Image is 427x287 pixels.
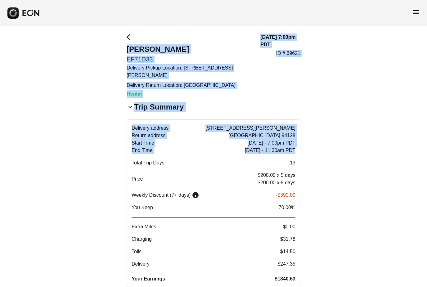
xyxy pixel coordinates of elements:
[412,8,420,16] span: menu
[276,50,300,57] p: ID # 69621
[280,248,295,255] span: $14.50
[283,223,295,231] span: $0.00
[127,82,253,89] p: Delivery Return Location: [GEOGRAPHIC_DATA]
[248,139,295,147] span: [DATE] - 7:00pm PDT
[132,204,153,211] span: You Keep
[290,159,295,167] span: 13
[279,204,295,211] span: 70.00%
[260,34,300,48] h3: [DATE] 7:00pm PDT
[132,139,154,147] span: Start Time
[127,64,253,79] p: Delivery Pickup Location: [STREET_ADDRESS][PERSON_NAME]
[132,223,156,231] span: Extra Miles
[132,275,165,283] span: Your Earnings
[127,103,134,111] span: keyboard_arrow_down
[205,124,295,132] span: [STREET_ADDRESS][PERSON_NAME]
[127,44,253,54] h2: [PERSON_NAME]
[275,275,295,283] span: $1840.63
[276,191,295,199] p: -$390.00
[132,191,191,199] p: Weekly Discount (7+ days)
[229,132,295,139] span: [GEOGRAPHIC_DATA] 94128
[280,235,295,243] span: $31.78
[132,248,142,255] span: Tolls
[132,235,152,243] span: Charging
[258,172,295,179] p: $200.00 x 5 days
[277,260,295,268] span: $247.35
[245,147,295,154] span: [DATE] - 11:30am PDT
[132,159,164,167] span: Total Trip Days
[132,124,169,132] span: Delivery address
[127,56,253,63] a: EF71D33
[258,179,295,186] p: $200.00 x 8 days
[127,34,134,41] span: arrow_back_ios
[132,147,153,154] span: End Time
[192,191,199,199] span: info
[132,175,143,183] p: Price
[134,102,184,112] h2: Trip Summary
[132,132,165,139] span: Return address
[127,90,253,98] h3: Rental
[132,260,150,268] span: Delivery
